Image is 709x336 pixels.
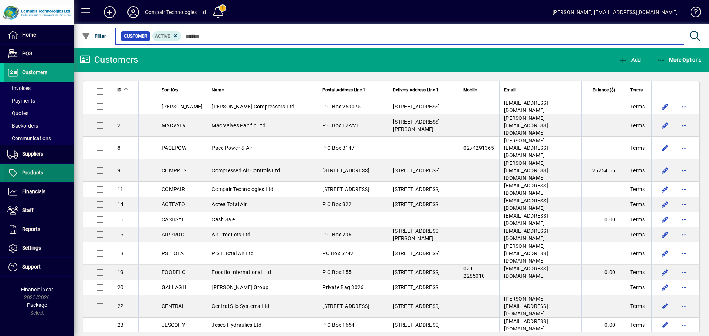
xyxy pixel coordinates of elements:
mat-chip: Activation Status: Active [152,31,182,41]
button: More options [678,101,690,112]
button: Filter [80,30,108,43]
span: Mac Valves Pacific Ltd [212,122,266,128]
span: Email [504,86,516,94]
span: [STREET_ADDRESS] [393,167,440,173]
span: [PERSON_NAME] [162,104,202,110]
span: Customer [124,32,147,40]
span: Terms [630,321,645,329]
button: Edit [659,266,671,278]
span: 021 2285010 [463,266,485,279]
button: Edit [659,300,671,312]
span: CASHSAL [162,217,185,222]
button: More options [678,214,690,225]
td: 0.00 [581,212,626,227]
span: [PERSON_NAME][EMAIL_ADDRESS][DOMAIN_NAME] [504,243,548,264]
span: [STREET_ADDRESS] [322,167,369,173]
span: Terms [630,269,645,276]
span: Terms [630,186,645,193]
button: Edit [659,164,671,176]
button: More options [678,247,690,259]
span: COMPAIR [162,186,185,192]
a: Backorders [4,119,74,132]
a: POS [4,45,74,63]
span: MACVALV [162,122,186,128]
div: Mobile [463,86,495,94]
span: ID [117,86,121,94]
span: Cash Sale [212,217,235,222]
span: [EMAIL_ADDRESS][DOMAIN_NAME] [504,228,548,241]
span: Terms [630,216,645,223]
span: 11 [117,186,124,192]
span: Postal Address Line 1 [322,86,366,94]
span: Terms [630,86,643,94]
button: Edit [659,229,671,240]
div: Customers [79,54,138,66]
span: Suppliers [22,151,43,157]
span: P O Box 259075 [322,104,361,110]
span: [STREET_ADDRESS] [322,186,369,192]
a: Reports [4,220,74,239]
span: 14 [117,201,124,207]
span: COMPRES [162,167,186,173]
span: 9 [117,167,120,173]
span: GALLAGH [162,284,186,290]
span: Financials [22,188,45,194]
span: Jesco Hydraulics Ltd [212,322,261,328]
span: Terms [630,231,645,238]
span: [STREET_ADDRESS] [393,284,440,290]
a: Settings [4,239,74,257]
button: More options [678,142,690,154]
div: Balance ($) [586,86,622,94]
span: Private Bag 3026 [322,284,363,290]
span: Add [619,57,641,63]
span: Sort Key [162,86,178,94]
span: 8 [117,145,120,151]
span: CENTRAL [162,303,185,309]
a: Communications [4,132,74,145]
span: [PERSON_NAME][EMAIL_ADDRESS][DOMAIN_NAME] [504,138,548,158]
span: 0274291365 [463,145,494,151]
span: [STREET_ADDRESS][PERSON_NAME] [393,119,440,132]
button: More options [678,164,690,176]
span: 15 [117,217,124,222]
span: Compair Technologies Ltd [212,186,273,192]
span: Compressed Air Controls Ltd [212,167,280,173]
span: Backorders [7,123,38,129]
span: P O Box 3147 [322,145,354,151]
td: 25254.56 [581,159,626,182]
span: Terms [630,284,645,291]
span: Terms [630,302,645,310]
span: [PERSON_NAME][EMAIL_ADDRESS][DOMAIN_NAME] [504,160,548,181]
a: Invoices [4,82,74,94]
button: More options [678,229,690,240]
a: Quotes [4,107,74,119]
button: Edit [659,214,671,225]
button: Edit [659,281,671,293]
span: [STREET_ADDRESS] [393,201,440,207]
span: Communications [7,135,51,141]
span: P O Box 1654 [322,322,354,328]
span: Terms [630,201,645,208]
button: More options [678,319,690,331]
span: Staff [22,207,34,213]
span: Financial Year [21,287,53,292]
a: Financials [4,183,74,201]
button: Edit [659,119,671,131]
span: [PERSON_NAME] Compressors Ltd [212,104,294,110]
span: 2 [117,122,120,128]
span: Active [155,34,170,39]
span: [PERSON_NAME][EMAIL_ADDRESS][DOMAIN_NAME] [504,115,548,136]
span: [STREET_ADDRESS] [393,322,440,328]
span: PACEPOW [162,145,186,151]
button: Edit [659,247,671,259]
span: PO Box 6242 [322,250,353,256]
span: Package [27,302,47,308]
a: Products [4,164,74,182]
button: Add [617,53,643,66]
button: Edit [659,142,671,154]
span: Terms [630,144,645,152]
span: [EMAIL_ADDRESS][DOMAIN_NAME] [504,213,548,226]
span: [STREET_ADDRESS][PERSON_NAME] [393,228,440,241]
span: [STREET_ADDRESS] [393,186,440,192]
span: Balance ($) [593,86,615,94]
